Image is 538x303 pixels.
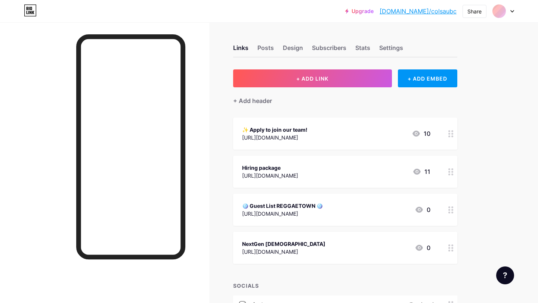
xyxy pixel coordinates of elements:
div: Share [467,7,482,15]
div: ✨ Apply to join our team! [242,126,307,134]
div: 11 [412,167,430,176]
div: [URL][DOMAIN_NAME] [242,210,323,218]
div: [URL][DOMAIN_NAME] [242,134,307,141]
div: [URL][DOMAIN_NAME] [242,248,325,256]
div: Posts [257,43,274,57]
button: + ADD LINK [233,69,392,87]
div: Links [233,43,248,57]
span: + ADD LINK [296,75,328,82]
div: + ADD EMBED [398,69,457,87]
div: Settings [379,43,403,57]
div: 🪩 Guest List REGGAETOWN 🪩 [242,202,323,210]
div: 10 [412,129,430,138]
div: Hiring package [242,164,298,172]
div: + Add header [233,96,272,105]
div: 0 [415,243,430,252]
div: NextGen [DEMOGRAPHIC_DATA] [242,240,325,248]
div: Subscribers [312,43,346,57]
div: Design [283,43,303,57]
a: [DOMAIN_NAME]/colsaubc [380,7,457,16]
div: 0 [415,205,430,214]
div: SOCIALS [233,282,457,290]
div: Stats [355,43,370,57]
a: Upgrade [345,8,374,14]
div: [URL][DOMAIN_NAME] [242,172,298,179]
